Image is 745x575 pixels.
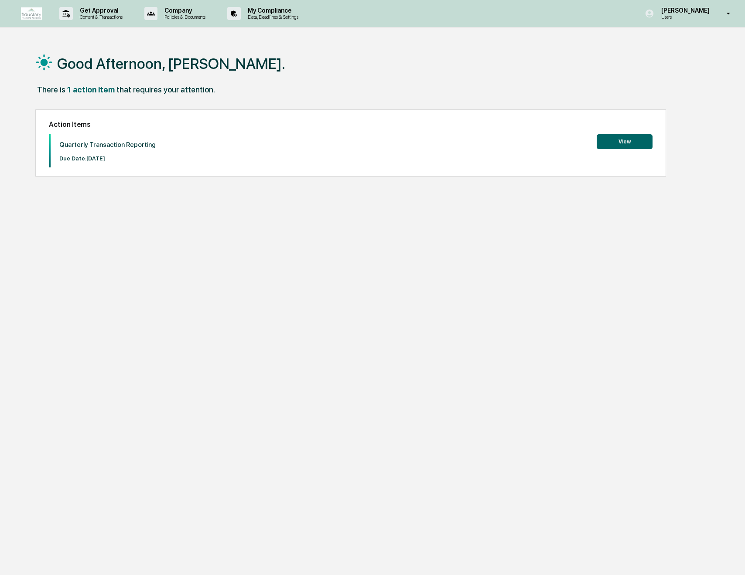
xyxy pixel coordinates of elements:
[157,7,210,14] p: Company
[241,14,303,20] p: Data, Deadlines & Settings
[654,14,714,20] p: Users
[654,7,714,14] p: [PERSON_NAME]
[597,137,653,145] a: View
[59,155,156,162] p: Due Date: [DATE]
[21,7,42,20] img: logo
[241,7,303,14] p: My Compliance
[597,134,653,149] button: View
[73,7,127,14] p: Get Approval
[157,14,210,20] p: Policies & Documents
[73,14,127,20] p: Content & Transactions
[67,85,115,94] div: 1 action item
[59,141,156,149] p: Quarterly Transaction Reporting
[116,85,215,94] div: that requires your attention.
[37,85,65,94] div: There is
[57,55,285,72] h1: Good Afternoon, [PERSON_NAME].
[49,120,652,129] h2: Action Items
